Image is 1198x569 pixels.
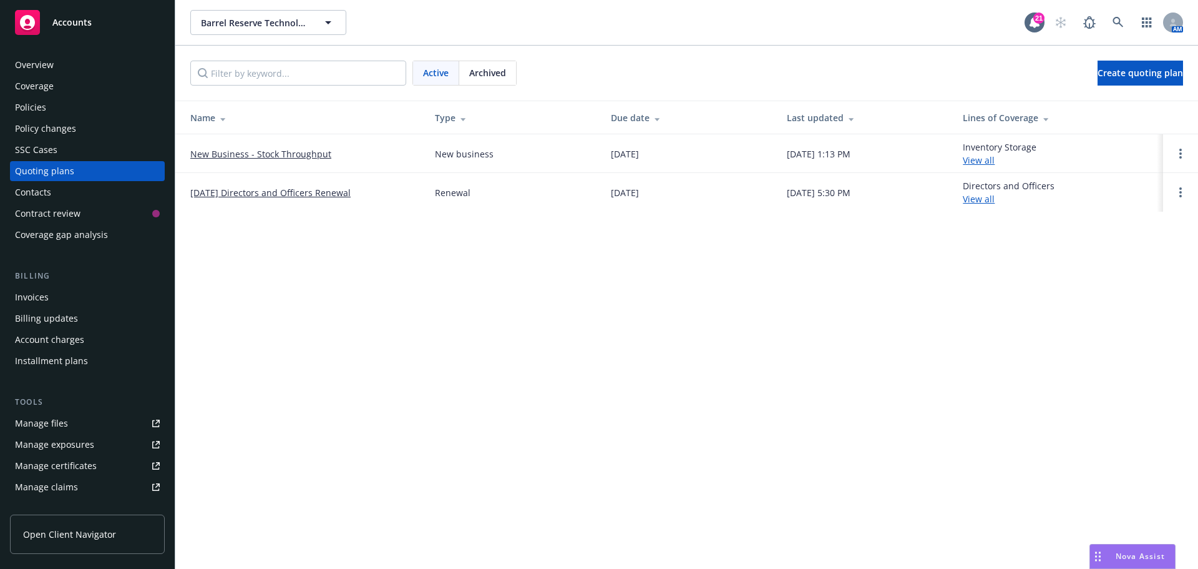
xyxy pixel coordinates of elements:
[423,66,449,79] span: Active
[190,147,331,161] a: New Business - Stock Throughput
[190,111,415,124] div: Name
[10,330,165,350] a: Account charges
[190,186,351,199] a: [DATE] Directors and Officers Renewal
[963,154,995,166] a: View all
[1048,10,1073,35] a: Start snowing
[10,76,165,96] a: Coverage
[1098,61,1183,86] a: Create quoting plan
[963,193,995,205] a: View all
[10,119,165,139] a: Policy changes
[15,97,46,117] div: Policies
[10,435,165,455] a: Manage exposures
[10,204,165,224] a: Contract review
[787,186,850,199] div: [DATE] 5:30 PM
[1134,10,1159,35] a: Switch app
[15,435,94,455] div: Manage exposures
[10,5,165,40] a: Accounts
[963,179,1054,205] div: Directors and Officers
[1090,545,1106,568] div: Drag to move
[10,97,165,117] a: Policies
[1106,10,1131,35] a: Search
[1098,67,1183,79] span: Create quoting plan
[787,147,850,161] div: [DATE] 1:13 PM
[469,66,506,79] span: Archived
[15,456,97,476] div: Manage certificates
[10,477,165,497] a: Manage claims
[15,330,84,350] div: Account charges
[15,140,57,160] div: SSC Cases
[1077,10,1102,35] a: Report a Bug
[10,287,165,307] a: Invoices
[15,55,54,75] div: Overview
[1089,544,1176,569] button: Nova Assist
[10,270,165,282] div: Billing
[15,76,54,96] div: Coverage
[23,528,116,541] span: Open Client Navigator
[10,140,165,160] a: SSC Cases
[190,61,406,86] input: Filter by keyword...
[611,186,639,199] div: [DATE]
[1116,551,1165,562] span: Nova Assist
[15,351,88,371] div: Installment plans
[15,287,49,307] div: Invoices
[10,351,165,371] a: Installment plans
[1173,146,1188,161] a: Open options
[787,111,943,124] div: Last updated
[15,309,78,329] div: Billing updates
[201,16,309,29] span: Barrel Reserve Technologies Inc.
[15,161,74,181] div: Quoting plans
[611,111,767,124] div: Due date
[190,10,346,35] button: Barrel Reserve Technologies Inc.
[15,498,74,518] div: Manage BORs
[10,161,165,181] a: Quoting plans
[963,111,1153,124] div: Lines of Coverage
[15,413,68,433] div: Manage files
[10,396,165,408] div: Tools
[10,55,165,75] a: Overview
[10,309,165,329] a: Billing updates
[52,17,92,27] span: Accounts
[611,147,639,161] div: [DATE]
[1173,185,1188,200] a: Open options
[435,147,494,161] div: New business
[15,225,108,245] div: Coverage gap analysis
[10,225,165,245] a: Coverage gap analysis
[963,141,1036,167] div: Inventory Storage
[10,498,165,518] a: Manage BORs
[435,186,470,199] div: Renewal
[15,119,76,139] div: Policy changes
[10,456,165,476] a: Manage certificates
[15,204,80,224] div: Contract review
[1033,12,1045,24] div: 21
[15,182,51,202] div: Contacts
[10,413,165,433] a: Manage files
[435,111,591,124] div: Type
[10,182,165,202] a: Contacts
[15,477,78,497] div: Manage claims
